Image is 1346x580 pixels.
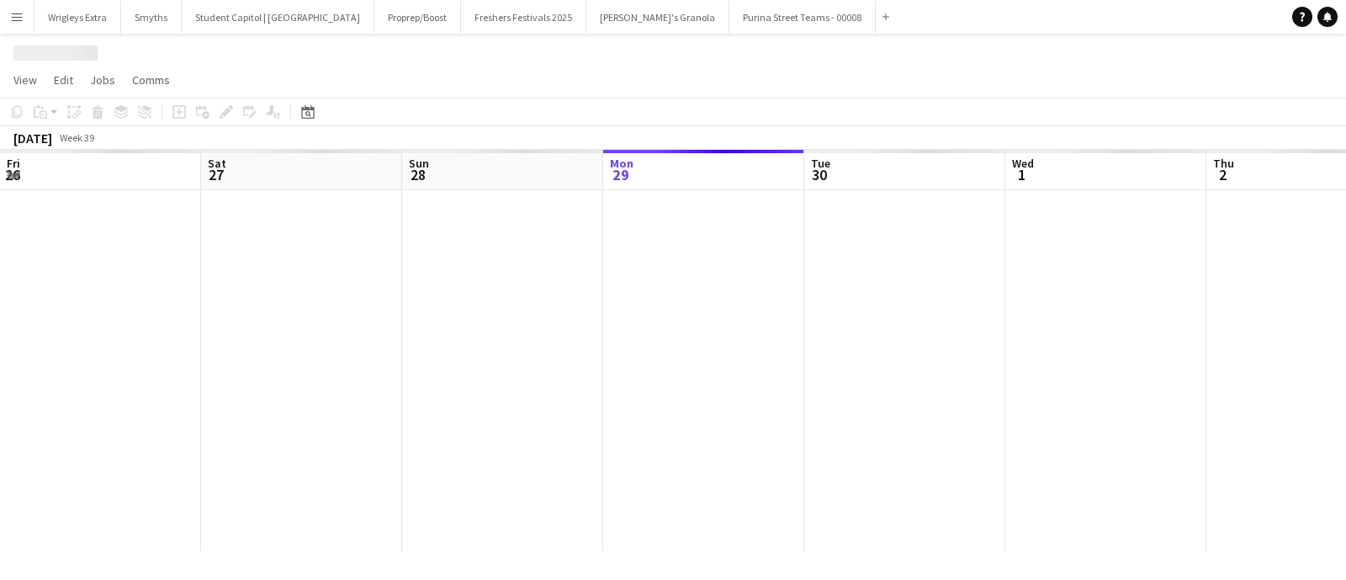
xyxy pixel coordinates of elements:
[1012,156,1034,171] span: Wed
[461,1,586,34] button: Freshers Festivals 2025
[208,156,226,171] span: Sat
[34,1,121,34] button: Wrigleys Extra
[374,1,461,34] button: Proprep/Boost
[610,156,633,171] span: Mon
[586,1,729,34] button: [PERSON_NAME]'s Granola
[811,156,830,171] span: Tue
[182,1,374,34] button: Student Capitol | [GEOGRAPHIC_DATA]
[7,69,44,91] a: View
[83,69,122,91] a: Jobs
[13,130,52,146] div: [DATE]
[4,165,20,184] span: 26
[7,156,20,171] span: Fri
[808,165,830,184] span: 30
[90,72,115,88] span: Jobs
[1010,165,1034,184] span: 1
[729,1,876,34] button: Purina Street Teams - 00008
[54,72,73,88] span: Edit
[1213,156,1234,171] span: Thu
[13,72,37,88] span: View
[56,131,98,144] span: Week 39
[132,72,170,88] span: Comms
[607,165,633,184] span: 29
[409,156,429,171] span: Sun
[47,69,80,91] a: Edit
[205,165,226,184] span: 27
[125,69,177,91] a: Comms
[406,165,429,184] span: 28
[1211,165,1234,184] span: 2
[121,1,182,34] button: Smyths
